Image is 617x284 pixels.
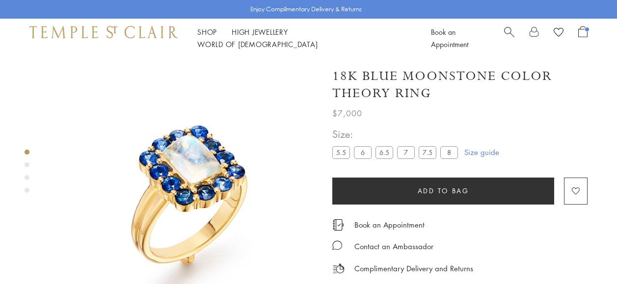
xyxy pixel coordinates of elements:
[332,68,588,102] h1: 18K Blue Moonstone Color Theory Ring
[431,27,468,49] a: Book an Appointment
[418,185,469,196] span: Add to bag
[397,146,415,158] label: 7
[464,147,499,157] a: Size guide
[578,26,588,51] a: Open Shopping Bag
[332,146,350,158] label: 5.5
[332,240,342,250] img: MessageIcon-01_2.svg
[354,240,433,253] div: Contact an Ambassador
[332,262,345,275] img: icon_delivery.svg
[354,146,372,158] label: 6
[332,219,344,231] img: icon_appointment.svg
[232,27,288,37] a: High JewelleryHigh Jewellery
[554,26,563,41] a: View Wishlist
[354,262,473,275] p: Complimentary Delivery and Returns
[197,27,217,37] a: ShopShop
[197,26,409,51] nav: Main navigation
[332,107,362,120] span: $7,000
[25,147,29,201] div: Product gallery navigation
[440,146,458,158] label: 8
[332,126,462,142] span: Size:
[197,39,318,49] a: World of [DEMOGRAPHIC_DATA]World of [DEMOGRAPHIC_DATA]
[504,26,514,51] a: Search
[250,4,362,14] p: Enjoy Complimentary Delivery & Returns
[354,219,425,230] a: Book an Appointment
[29,26,178,38] img: Temple St. Clair
[419,146,436,158] label: 7.5
[332,178,554,205] button: Add to bag
[376,146,393,158] label: 6.5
